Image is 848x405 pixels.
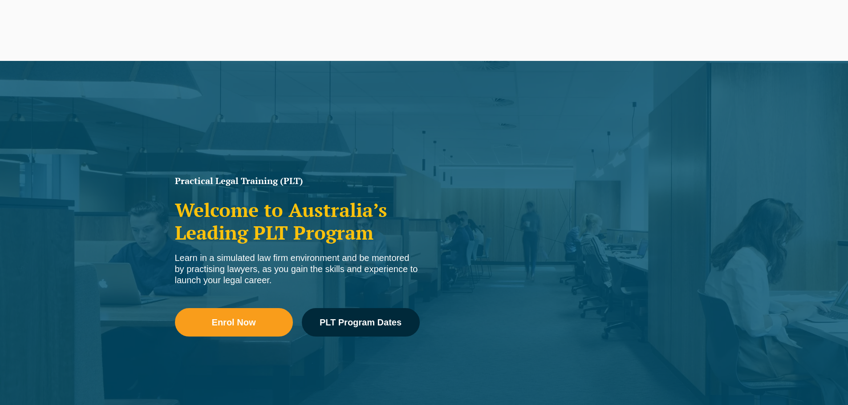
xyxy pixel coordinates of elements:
h1: Practical Legal Training (PLT) [175,176,420,185]
a: Enrol Now [175,308,293,337]
a: PLT Program Dates [302,308,420,337]
span: PLT Program Dates [320,318,402,327]
div: Learn in a simulated law firm environment and be mentored by practising lawyers, as you gain the ... [175,253,420,286]
h2: Welcome to Australia’s Leading PLT Program [175,199,420,244]
span: Enrol Now [212,318,256,327]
